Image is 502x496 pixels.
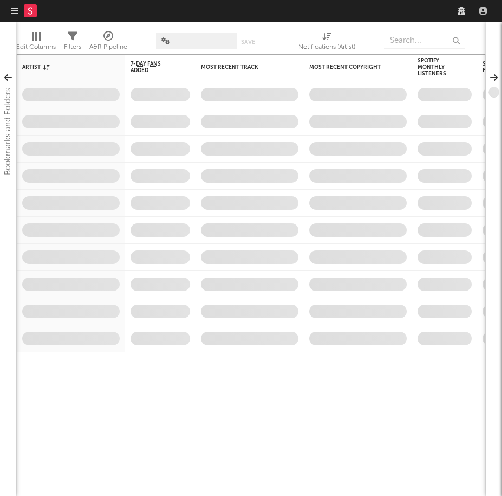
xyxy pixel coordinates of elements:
[64,27,81,59] div: Filters
[309,64,390,70] div: Most Recent Copyright
[89,27,127,59] div: A&R Pipeline
[418,57,455,77] div: Spotify Monthly Listeners
[16,27,56,59] div: Edit Columns
[2,88,15,175] div: Bookmarks and Folders
[22,64,103,70] div: Artist
[384,33,465,49] input: Search...
[298,41,355,54] div: Notifications (Artist)
[89,41,127,54] div: A&R Pipeline
[16,41,56,54] div: Edit Columns
[131,61,174,74] span: 7-Day Fans Added
[241,39,255,45] button: Save
[64,41,81,54] div: Filters
[201,64,282,70] div: Most Recent Track
[298,27,355,59] div: Notifications (Artist)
